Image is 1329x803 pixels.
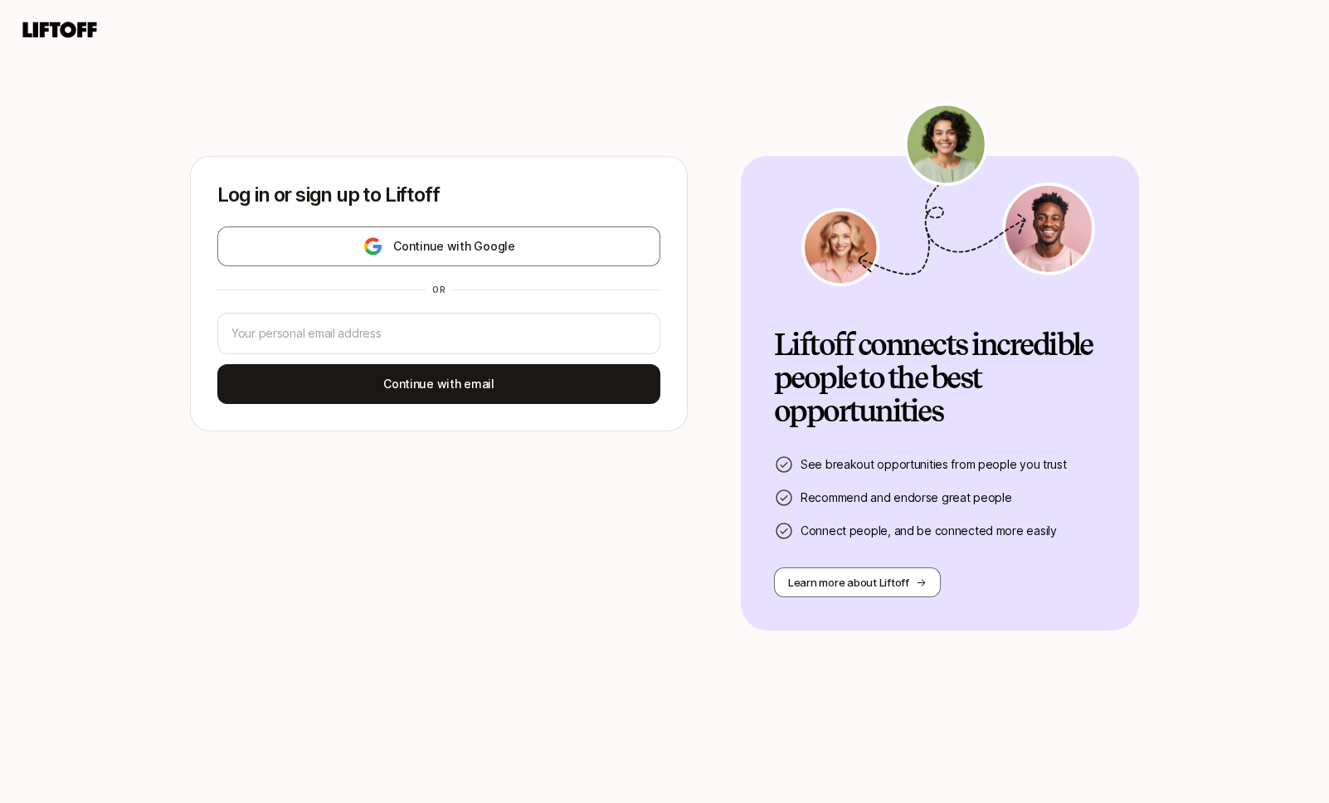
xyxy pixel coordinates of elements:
[217,183,660,207] p: Log in or sign up to Liftoff
[801,521,1057,541] p: Connect people, and be connected more easily
[426,283,452,296] div: or
[801,455,1067,474] p: See breakout opportunities from people you trust
[774,567,941,597] button: Learn more about Liftoff
[363,236,383,256] img: google-logo
[774,328,1106,428] h2: Liftoff connects incredible people to the best opportunities
[801,488,1011,508] p: Recommend and endorse great people
[217,364,660,404] button: Continue with email
[231,324,646,343] input: Your personal email address
[799,102,1098,287] img: signup-banner
[217,226,660,266] button: Continue with Google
